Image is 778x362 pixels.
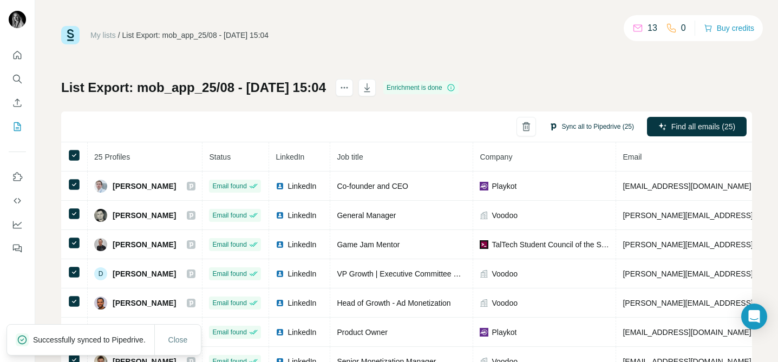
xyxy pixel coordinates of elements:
img: LinkedIn logo [276,240,284,249]
span: [PERSON_NAME] [113,298,176,308]
div: Enrichment is done [383,81,459,94]
span: Voodoo [492,268,518,279]
li: / [118,30,120,41]
button: Buy credits [704,21,754,36]
span: 25 Profiles [94,153,130,161]
span: TalTech Student Council of the School of IT ITÜK [492,239,609,250]
span: Head of Growth - Ad Monetization [337,299,450,307]
div: D [94,267,107,280]
span: [PERSON_NAME] [113,268,176,279]
span: LinkedIn [287,239,316,250]
button: Find all emails (25) [647,117,747,136]
button: Quick start [9,45,26,65]
img: Surfe Logo [61,26,80,44]
img: Avatar [94,209,107,222]
span: LinkedIn [287,181,316,192]
button: Close [161,330,195,350]
button: Search [9,69,26,89]
img: LinkedIn logo [276,299,284,307]
button: Feedback [9,239,26,258]
button: Use Surfe API [9,191,26,210]
img: Avatar [94,297,107,310]
span: Product Owner [337,328,387,337]
h1: List Export: mob_app_25/08 - [DATE] 15:04 [61,79,326,96]
span: [PERSON_NAME] [113,210,176,221]
span: Email found [212,210,246,220]
img: LinkedIn logo [276,269,284,278]
span: Email found [212,269,246,279]
p: Successfully synced to Pipedrive. [33,334,154,345]
span: Voodoo [492,298,518,308]
span: General Manager [337,211,396,220]
span: Email found [212,298,246,308]
img: Avatar [94,180,107,193]
span: [EMAIL_ADDRESS][DOMAIN_NAME] [623,182,751,190]
img: Avatar [94,238,107,251]
span: Co-founder and CEO [337,182,408,190]
span: LinkedIn [276,153,304,161]
span: LinkedIn [287,327,316,338]
span: LinkedIn [287,210,316,221]
button: My lists [9,117,26,136]
span: Status [209,153,231,161]
span: [PERSON_NAME] [113,181,176,192]
img: company-logo [480,182,488,190]
img: LinkedIn logo [276,211,284,220]
img: company-logo [480,240,488,249]
div: Open Intercom Messenger [741,304,767,330]
span: Email found [212,240,246,249]
span: Email [623,153,642,161]
img: LinkedIn logo [276,328,284,337]
span: Playkot [492,327,517,338]
span: LinkedIn [287,268,316,279]
img: company-logo [480,328,488,337]
span: Close [168,334,188,345]
span: Company [480,153,512,161]
div: List Export: mob_app_25/08 - [DATE] 15:04 [122,30,269,41]
span: Job title [337,153,363,161]
p: 13 [648,22,657,35]
p: 0 [681,22,686,35]
img: Avatar [9,11,26,28]
button: Sync all to Pipedrive (25) [541,119,642,135]
span: Game Jam Mentor [337,240,400,249]
button: Use Surfe on LinkedIn [9,167,26,187]
span: LinkedIn [287,298,316,308]
span: Voodoo [492,210,518,221]
span: [PERSON_NAME] [113,239,176,250]
span: Playkot [492,181,517,192]
a: My lists [90,31,116,40]
span: Email found [212,181,246,191]
span: Find all emails (25) [671,121,735,132]
img: LinkedIn logo [276,182,284,190]
span: [EMAIL_ADDRESS][DOMAIN_NAME] [623,328,751,337]
span: VP Growth | Executive Committee Member [337,269,481,278]
button: Dashboard [9,215,26,234]
span: Email found [212,327,246,337]
button: Enrich CSV [9,93,26,113]
button: actions [336,79,353,96]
